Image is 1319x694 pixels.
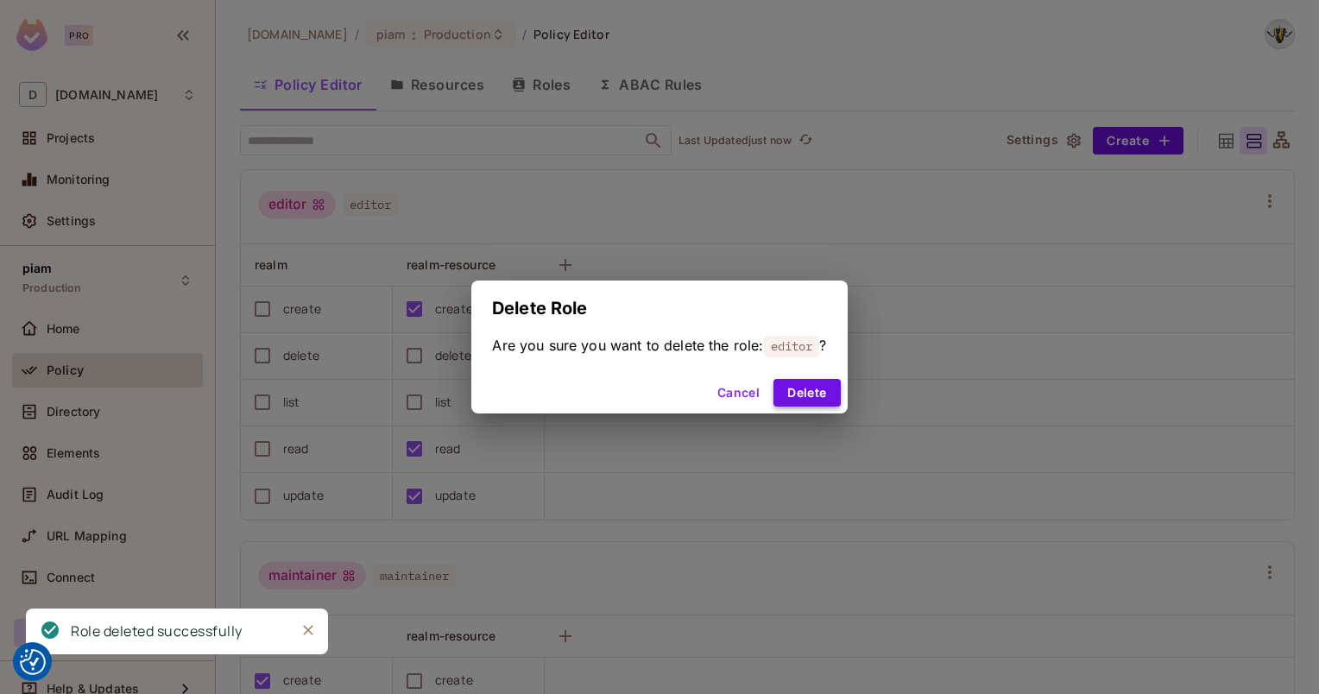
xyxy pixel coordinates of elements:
img: Revisit consent button [20,649,46,675]
button: Consent Preferences [20,649,46,675]
button: Close [295,617,321,643]
button: Delete [773,379,840,407]
button: Cancel [710,379,767,407]
span: Are you sure you want to delete the role: ? [492,336,826,355]
div: Role deleted successfully [71,621,243,642]
h2: Delete Role [471,281,847,336]
span: editor [764,335,820,357]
